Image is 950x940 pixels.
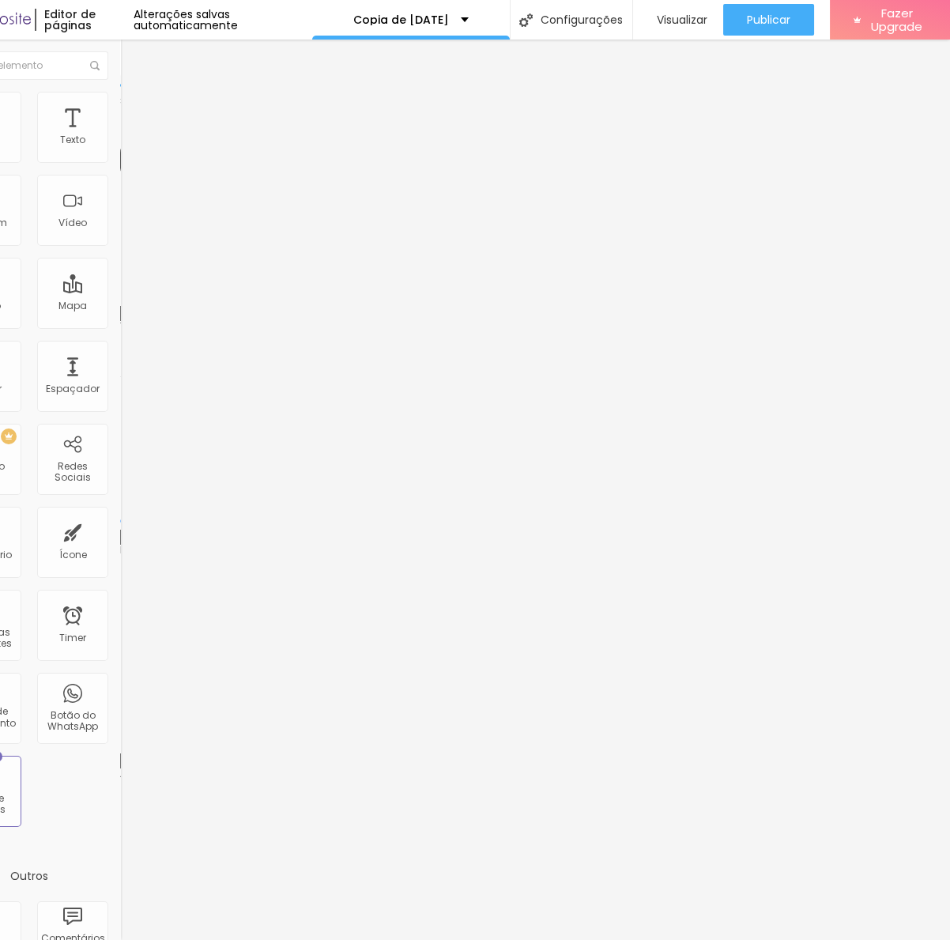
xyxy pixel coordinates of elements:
[657,13,707,26] span: Visualizar
[519,13,533,27] img: Icone
[867,6,926,34] span: Fazer Upgrade
[35,9,134,31] div: Editor de páginas
[59,549,87,561] div: Ícone
[41,461,104,484] div: Redes Sociais
[58,217,87,228] div: Vídeo
[747,13,790,26] span: Publicar
[90,61,100,70] img: Icone
[58,300,87,311] div: Mapa
[120,40,950,940] iframe: Editor
[59,632,86,644] div: Timer
[353,14,449,25] p: Copia de [DATE]
[723,4,814,36] button: Publicar
[633,4,723,36] button: Visualizar
[46,383,100,394] div: Espaçador
[134,9,312,31] div: Alterações salvas automaticamente
[60,134,85,145] div: Texto
[41,710,104,733] div: Botão do WhatsApp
